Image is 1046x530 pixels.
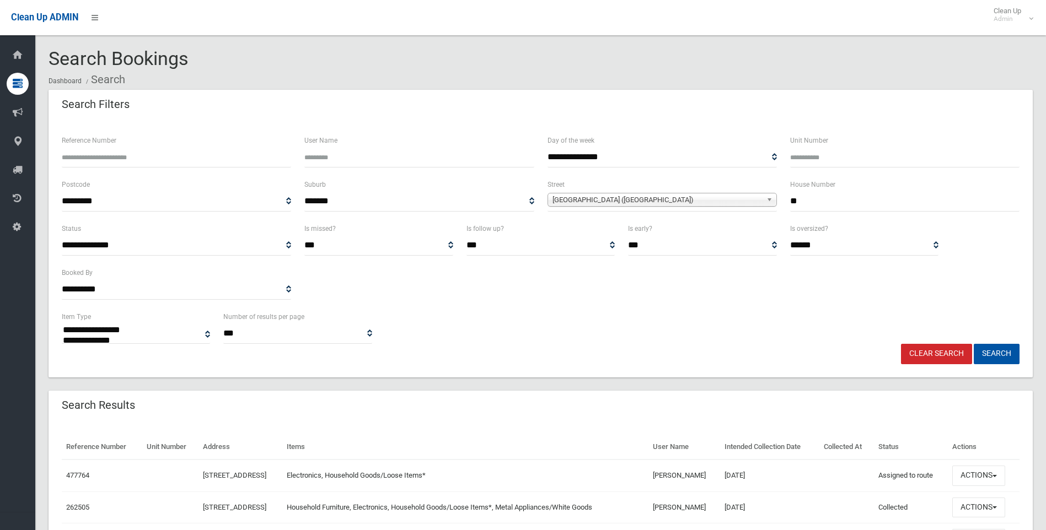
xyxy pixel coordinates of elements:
th: Reference Number [62,435,142,459]
label: Reference Number [62,134,116,147]
button: Search [974,344,1020,364]
label: Is follow up? [466,223,504,235]
label: Booked By [62,267,93,279]
button: Actions [952,466,1005,486]
a: 262505 [66,503,89,511]
span: Search Bookings [49,47,189,69]
label: Suburb [304,179,326,191]
label: Number of results per page [223,311,304,323]
label: Item Type [62,311,91,323]
th: Items [282,435,648,459]
label: Postcode [62,179,90,191]
label: Street [548,179,565,191]
th: Unit Number [142,435,199,459]
span: [GEOGRAPHIC_DATA] ([GEOGRAPHIC_DATA]) [552,193,762,207]
td: Collected [874,491,948,523]
label: User Name [304,134,337,147]
td: Assigned to route [874,459,948,491]
small: Admin [994,15,1021,23]
label: Status [62,223,81,235]
a: Dashboard [49,77,82,85]
a: [STREET_ADDRESS] [203,471,266,479]
label: Is early? [628,223,652,235]
a: Clear Search [901,344,972,364]
td: [PERSON_NAME] [648,459,720,491]
th: Status [874,435,948,459]
td: [PERSON_NAME] [648,491,720,523]
span: Clean Up [988,7,1032,23]
header: Search Results [49,394,148,416]
td: [DATE] [720,491,819,523]
a: 477764 [66,471,89,479]
label: Is missed? [304,223,336,235]
td: Household Furniture, Electronics, Household Goods/Loose Items*, Metal Appliances/White Goods [282,491,648,523]
button: Actions [952,497,1005,518]
a: [STREET_ADDRESS] [203,503,266,511]
th: Collected At [819,435,874,459]
th: User Name [648,435,720,459]
td: [DATE] [720,459,819,491]
th: Actions [948,435,1020,459]
td: Electronics, Household Goods/Loose Items* [282,459,648,491]
header: Search Filters [49,94,143,115]
label: House Number [790,179,835,191]
th: Intended Collection Date [720,435,819,459]
span: Clean Up ADMIN [11,12,78,23]
label: Is oversized? [790,223,828,235]
label: Day of the week [548,134,594,147]
label: Unit Number [790,134,828,147]
th: Address [199,435,283,459]
li: Search [83,69,125,90]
